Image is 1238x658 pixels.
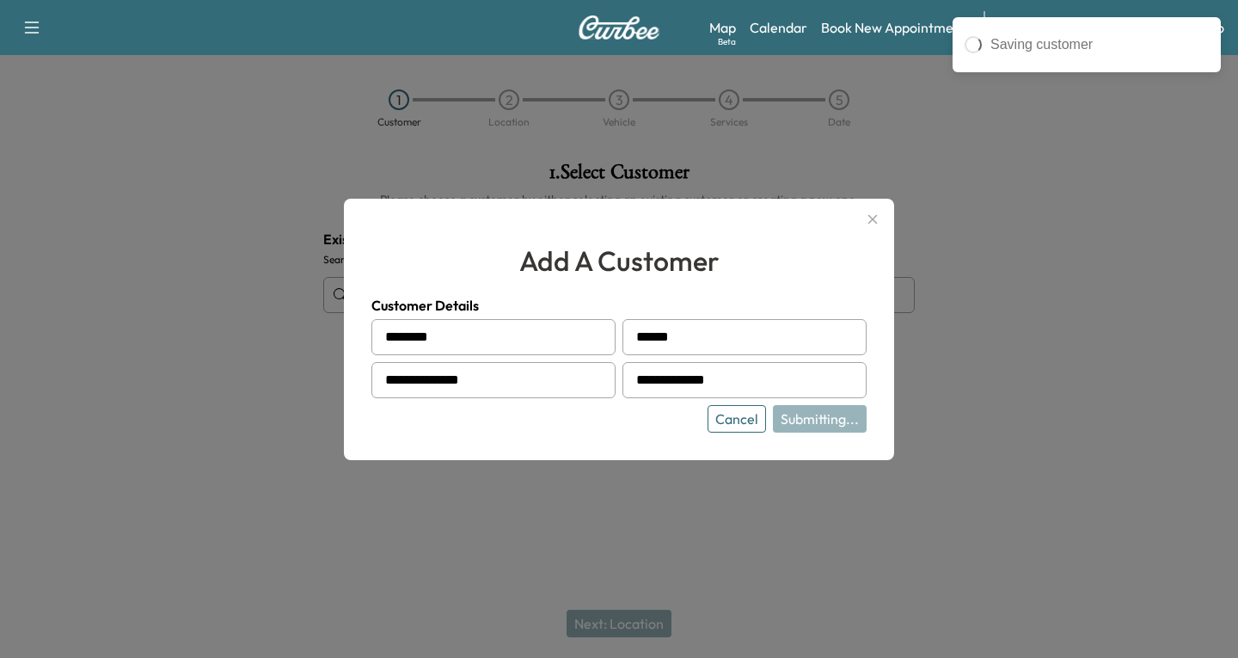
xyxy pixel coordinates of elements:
[371,240,867,281] h2: add a customer
[709,17,736,38] a: MapBeta
[371,295,867,316] h4: Customer Details
[578,15,660,40] img: Curbee Logo
[990,34,1209,55] div: Saving customer
[750,17,807,38] a: Calendar
[821,17,966,38] a: Book New Appointment
[708,405,766,433] button: Cancel
[718,35,736,48] div: Beta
